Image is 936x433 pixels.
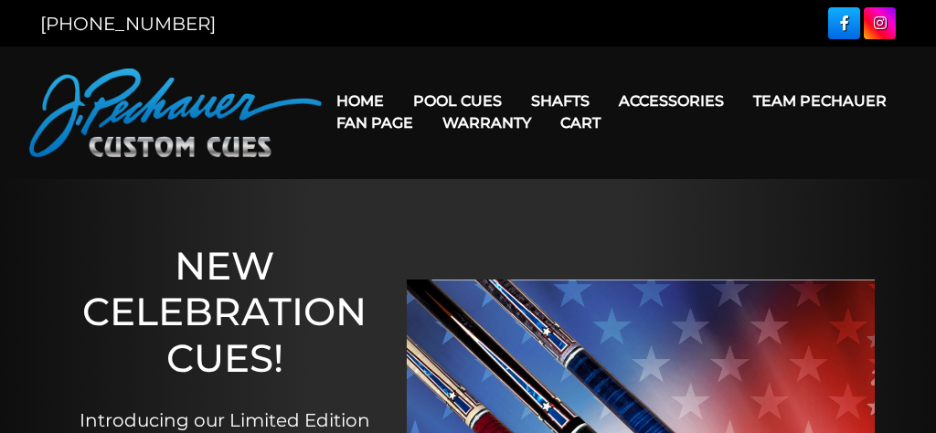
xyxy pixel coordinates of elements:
[322,100,428,146] a: Fan Page
[604,78,739,124] a: Accessories
[40,13,216,35] a: [PHONE_NUMBER]
[546,100,615,146] a: Cart
[516,78,604,124] a: Shafts
[739,78,901,124] a: Team Pechauer
[29,69,322,157] img: Pechauer Custom Cues
[322,78,399,124] a: Home
[428,100,546,146] a: Warranty
[399,78,516,124] a: Pool Cues
[80,243,370,381] h1: NEW CELEBRATION CUES!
